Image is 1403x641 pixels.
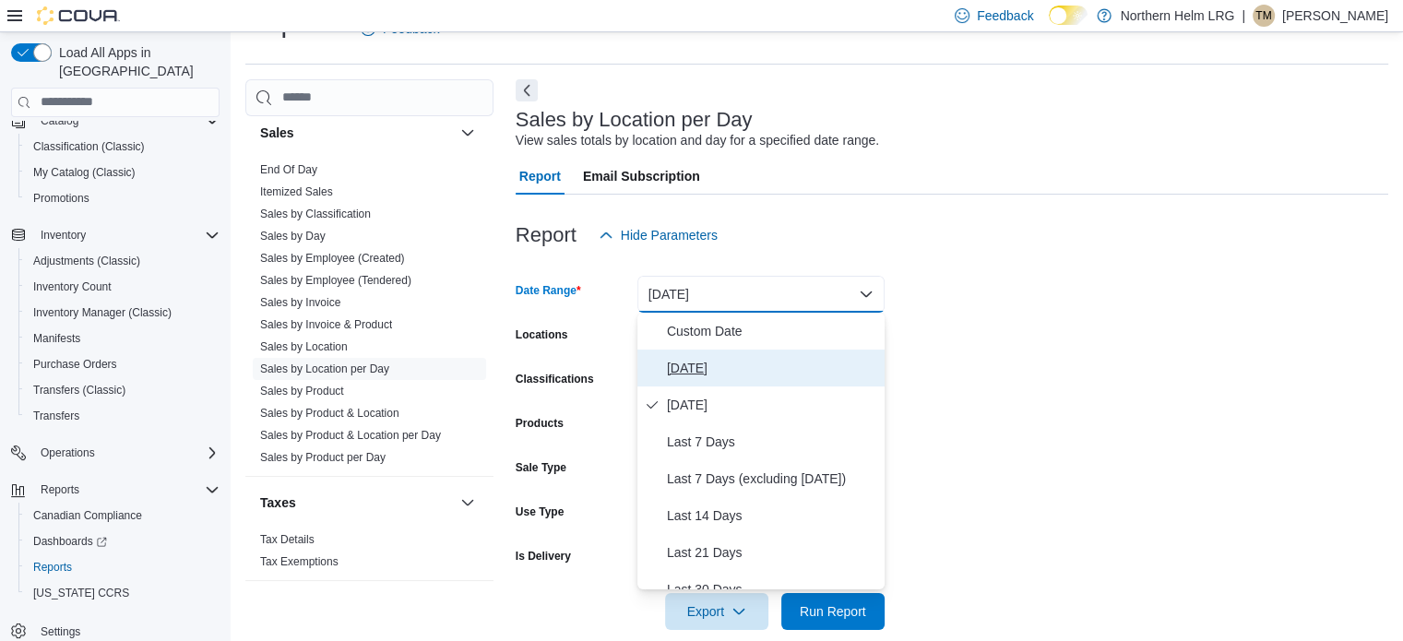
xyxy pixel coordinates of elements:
a: Transfers (Classic) [26,379,133,401]
p: Northern Helm LRG [1121,5,1235,27]
a: Classification (Classic) [26,136,152,158]
a: Sales by Employee (Created) [260,252,405,265]
button: Canadian Compliance [18,503,227,528]
span: Run Report [800,602,866,621]
a: Sales by Product & Location per Day [260,429,441,442]
span: Reports [33,479,220,501]
span: [DATE] [667,394,877,416]
button: Transfers [18,403,227,429]
button: Export [665,593,768,630]
a: Tax Details [260,533,315,546]
button: Inventory Manager (Classic) [18,300,227,326]
span: Reports [26,556,220,578]
a: Reports [26,556,79,578]
span: Report [519,158,561,195]
a: Sales by Location [260,340,348,353]
a: Sales by Day [260,230,326,243]
span: Sales by Employee (Tendered) [260,273,411,288]
div: Taxes [245,528,493,580]
label: Is Delivery [516,549,571,564]
label: Locations [516,327,568,342]
button: [US_STATE] CCRS [18,580,227,606]
a: Sales by Location per Day [260,362,389,375]
span: Sales by Product & Location per Day [260,428,441,443]
span: Transfers [33,409,79,423]
span: Last 30 Days [667,578,877,600]
a: Sales by Invoice & Product [260,318,392,331]
a: Transfers [26,405,87,427]
span: Inventory Count [33,279,112,294]
span: Inventory Count [26,276,220,298]
a: My Catalog (Classic) [26,161,143,184]
span: End Of Day [260,162,317,177]
a: Sales by Product [260,385,344,398]
span: Transfers (Classic) [33,383,125,398]
a: Dashboards [26,530,114,552]
span: Classification (Classic) [26,136,220,158]
span: Catalog [41,113,78,128]
span: Operations [33,442,220,464]
button: Catalog [4,108,227,134]
h3: Report [516,224,577,246]
span: Inventory [33,224,220,246]
button: Inventory Count [18,274,227,300]
span: Email Subscription [583,158,700,195]
span: Purchase Orders [26,353,220,375]
span: Inventory Manager (Classic) [33,305,172,320]
span: Inventory [41,228,86,243]
a: End Of Day [260,163,317,176]
span: Sales by Classification [260,207,371,221]
span: Last 14 Days [667,504,877,527]
span: Adjustments (Classic) [33,254,140,268]
button: Catalog [33,110,86,132]
span: Dark Mode [1049,25,1050,26]
span: Sales by Product per Day [260,450,386,465]
a: Sales by Product per Day [260,451,386,464]
button: Taxes [260,493,453,512]
button: Taxes [457,492,479,514]
button: My Catalog (Classic) [18,160,227,185]
a: Inventory Manager (Classic) [26,302,179,324]
span: Sales by Employee (Created) [260,251,405,266]
button: Reports [18,554,227,580]
button: Sales [457,122,479,144]
button: [DATE] [637,276,885,313]
span: Classification (Classic) [33,139,145,154]
span: Load All Apps in [GEOGRAPHIC_DATA] [52,43,220,80]
p: [PERSON_NAME] [1282,5,1388,27]
span: Tax Exemptions [260,554,339,569]
span: Sales by Invoice & Product [260,317,392,332]
span: Transfers (Classic) [26,379,220,401]
span: [US_STATE] CCRS [33,586,129,600]
span: Purchase Orders [33,357,117,372]
a: Promotions [26,187,97,209]
span: Canadian Compliance [33,508,142,523]
span: Inventory Manager (Classic) [26,302,220,324]
button: Sales [260,124,453,142]
label: Sale Type [516,460,566,475]
div: Sales [245,159,493,476]
a: Sales by Product & Location [260,407,399,420]
span: Manifests [26,327,220,350]
label: Use Type [516,504,564,519]
span: Sales by Location [260,339,348,354]
span: Itemized Sales [260,184,333,199]
span: Adjustments (Classic) [26,250,220,272]
div: Trevor Mackenzie [1253,5,1275,27]
h3: Sales [260,124,294,142]
span: Washington CCRS [26,582,220,604]
a: Manifests [26,327,88,350]
label: Classifications [516,372,594,386]
a: Sales by Employee (Tendered) [260,274,411,287]
h3: Taxes [260,493,296,512]
button: Reports [4,477,227,503]
a: Purchase Orders [26,353,125,375]
a: [US_STATE] CCRS [26,582,137,604]
span: Custom Date [667,320,877,342]
a: Inventory Count [26,276,119,298]
span: Promotions [33,191,89,206]
p: | [1242,5,1245,27]
span: Sales by Product [260,384,344,398]
span: TM [1255,5,1271,27]
span: Dashboards [33,534,107,549]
